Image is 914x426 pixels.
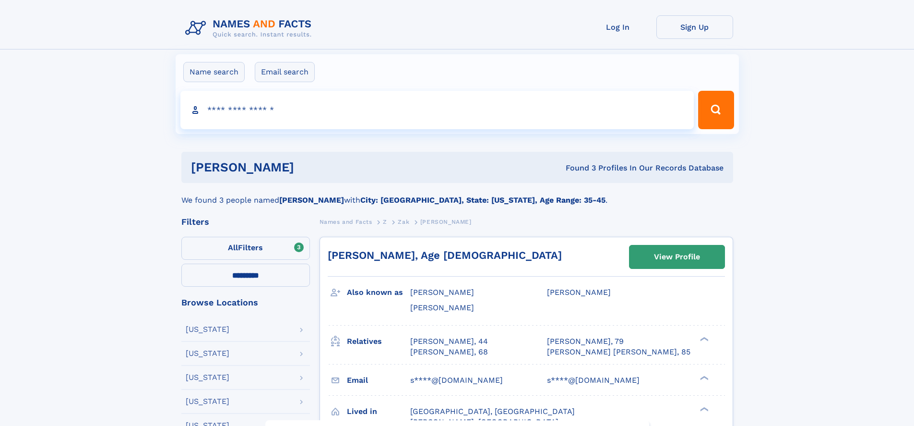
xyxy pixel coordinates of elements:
[656,15,733,39] a: Sign Up
[360,195,605,205] b: City: [GEOGRAPHIC_DATA], State: [US_STATE], Age Range: 35-45
[228,243,238,252] span: All
[410,288,474,297] span: [PERSON_NAME]
[183,62,245,82] label: Name search
[328,249,562,261] a: [PERSON_NAME], Age [DEMOGRAPHIC_DATA]
[420,219,472,225] span: [PERSON_NAME]
[383,219,387,225] span: Z
[186,398,229,405] div: [US_STATE]
[698,91,734,129] button: Search Button
[398,216,409,228] a: Zak
[347,372,410,389] h3: Email
[547,336,624,347] a: [PERSON_NAME], 79
[698,406,709,412] div: ❯
[698,336,709,342] div: ❯
[255,62,315,82] label: Email search
[347,333,410,350] h3: Relatives
[430,163,724,173] div: Found 3 Profiles In Our Records Database
[398,219,409,225] span: Zak
[410,336,488,347] a: [PERSON_NAME], 44
[186,350,229,357] div: [US_STATE]
[347,403,410,420] h3: Lived in
[180,91,694,129] input: search input
[279,195,344,205] b: [PERSON_NAME]
[186,326,229,333] div: [US_STATE]
[547,347,690,357] a: [PERSON_NAME] [PERSON_NAME], 85
[181,237,310,260] label: Filters
[547,288,611,297] span: [PERSON_NAME]
[580,15,656,39] a: Log In
[320,216,372,228] a: Names and Facts
[181,183,733,206] div: We found 3 people named with .
[181,218,310,226] div: Filters
[181,15,320,41] img: Logo Names and Facts
[347,284,410,301] h3: Also known as
[410,347,488,357] a: [PERSON_NAME], 68
[654,246,700,268] div: View Profile
[191,161,430,173] h1: [PERSON_NAME]
[186,374,229,381] div: [US_STATE]
[410,407,575,416] span: [GEOGRAPHIC_DATA], [GEOGRAPHIC_DATA]
[698,375,709,381] div: ❯
[383,216,387,228] a: Z
[410,303,474,312] span: [PERSON_NAME]
[629,245,724,268] a: View Profile
[181,298,310,307] div: Browse Locations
